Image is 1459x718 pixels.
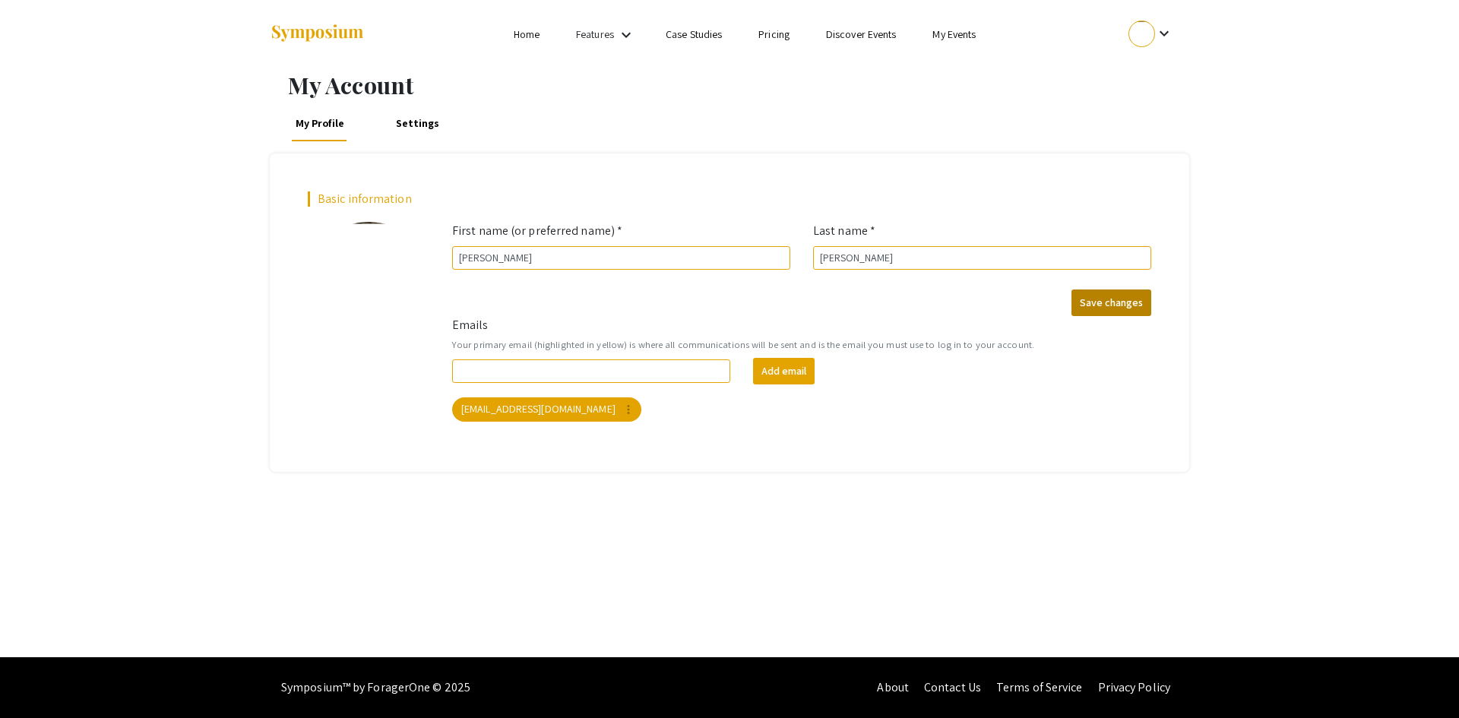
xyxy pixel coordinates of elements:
[452,394,1151,425] mat-chip-list: Your emails
[617,26,635,44] mat-icon: Expand Features list
[826,27,897,41] a: Discover Events
[996,679,1083,695] a: Terms of Service
[11,650,65,707] iframe: Chat
[452,222,622,240] label: First name (or preferred name) *
[622,403,635,416] mat-icon: more_vert
[576,27,614,41] a: Features
[758,27,790,41] a: Pricing
[1112,17,1189,51] button: Expand account dropdown
[308,191,1151,206] h2: Basic information
[1098,679,1170,695] a: Privacy Policy
[1071,289,1151,316] button: Save changes
[753,358,815,384] button: Add email
[281,657,470,718] div: Symposium™ by ForagerOne © 2025
[452,337,1151,352] small: Your primary email (highlighted in yellow) is where all communications will be sent and is the em...
[292,105,349,141] a: My Profile
[924,679,981,695] a: Contact Us
[270,24,365,44] img: Symposium by ForagerOne
[666,27,722,41] a: Case Studies
[452,397,641,422] mat-chip: [EMAIL_ADDRESS][DOMAIN_NAME]
[877,679,909,695] a: About
[514,27,540,41] a: Home
[1155,24,1173,43] mat-icon: Expand account dropdown
[813,222,875,240] label: Last name *
[288,71,1189,99] h1: My Account
[452,316,489,334] label: Emails
[392,105,443,141] a: Settings
[932,27,976,41] a: My Events
[449,394,644,425] app-email-chip: Your primary email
